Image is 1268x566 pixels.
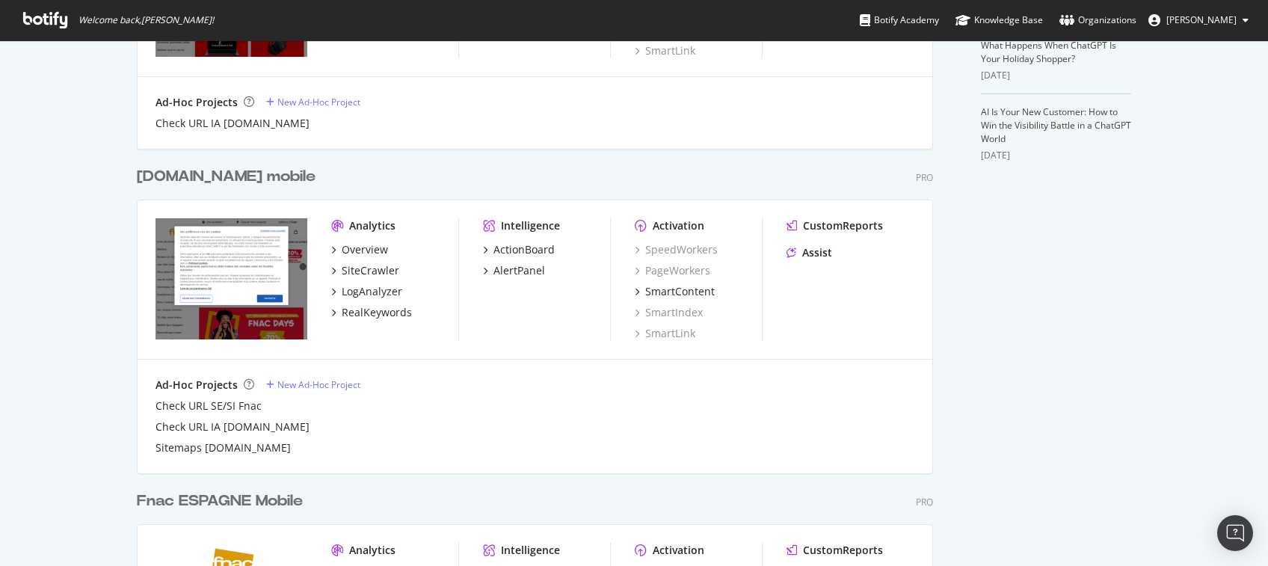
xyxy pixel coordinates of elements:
[803,543,883,558] div: CustomReports
[342,305,412,320] div: RealKeywords
[331,263,399,278] a: SiteCrawler
[981,39,1116,65] a: What Happens When ChatGPT Is Your Holiday Shopper?
[137,166,316,188] div: [DOMAIN_NAME] mobile
[1059,13,1136,28] div: Organizations
[342,242,388,257] div: Overview
[266,96,360,108] a: New Ad-Hoc Project
[137,166,321,188] a: [DOMAIN_NAME] mobile
[79,14,214,26] span: Welcome back, [PERSON_NAME] !
[277,378,360,391] div: New Ad-Hoc Project
[156,218,307,339] img: www.fnac.com/
[787,245,832,260] a: Assist
[493,263,545,278] div: AlertPanel
[645,284,715,299] div: SmartContent
[349,218,396,233] div: Analytics
[331,284,402,299] a: LogAnalyzer
[635,43,695,58] a: SmartLink
[635,305,703,320] a: SmartIndex
[653,218,704,233] div: Activation
[156,378,238,393] div: Ad-Hoc Projects
[266,378,360,391] a: New Ad-Hoc Project
[1136,8,1261,32] button: [PERSON_NAME]
[342,284,402,299] div: LogAnalyzer
[916,171,933,184] div: Pro
[635,284,715,299] a: SmartContent
[483,242,555,257] a: ActionBoard
[635,263,710,278] a: PageWorkers
[501,543,560,558] div: Intelligence
[156,399,262,413] a: Check URL SE/SI Fnac
[349,543,396,558] div: Analytics
[483,263,545,278] a: AlertPanel
[501,218,560,233] div: Intelligence
[916,496,933,508] div: Pro
[156,95,238,110] div: Ad-Hoc Projects
[277,96,360,108] div: New Ad-Hoc Project
[493,242,555,257] div: ActionBoard
[981,69,1131,82] div: [DATE]
[137,490,303,512] div: Fnac ESPAGNE Mobile
[331,242,388,257] a: Overview
[331,305,412,320] a: RealKeywords
[1166,13,1237,26] span: David Braconnier
[635,326,695,341] a: SmartLink
[981,149,1131,162] div: [DATE]
[981,105,1131,145] a: AI Is Your New Customer: How to Win the Visibility Battle in a ChatGPT World
[803,218,883,233] div: CustomReports
[787,218,883,233] a: CustomReports
[156,440,291,455] a: Sitemaps [DOMAIN_NAME]
[342,263,399,278] div: SiteCrawler
[802,245,832,260] div: Assist
[156,419,310,434] a: Check URL IA [DOMAIN_NAME]
[955,13,1043,28] div: Knowledge Base
[137,490,309,512] a: Fnac ESPAGNE Mobile
[635,242,718,257] a: SpeedWorkers
[787,543,883,558] a: CustomReports
[1217,515,1253,551] div: Open Intercom Messenger
[156,116,310,131] a: Check URL IA [DOMAIN_NAME]
[860,13,939,28] div: Botify Academy
[653,543,704,558] div: Activation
